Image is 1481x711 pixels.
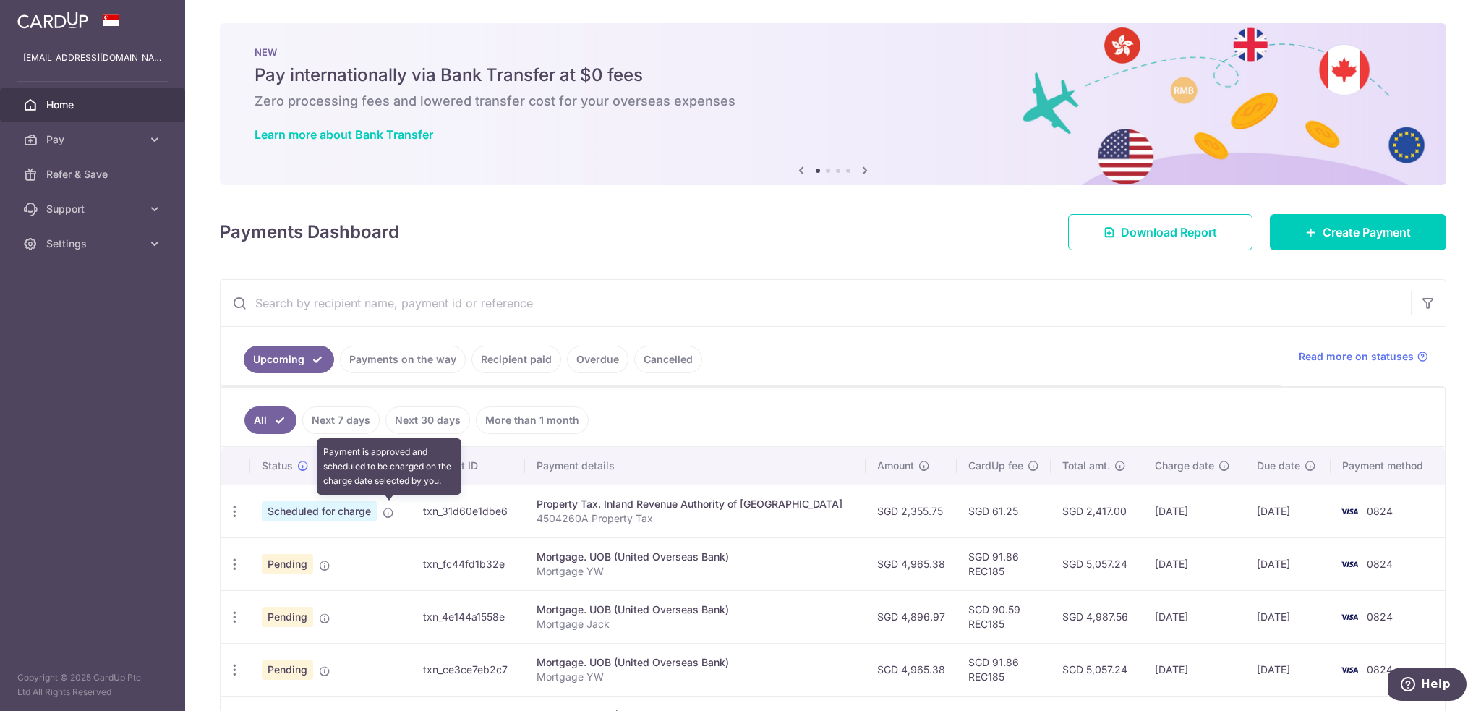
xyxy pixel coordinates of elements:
[255,93,1412,110] h6: Zero processing fees and lowered transfer cost for your overseas expenses
[1062,459,1110,473] span: Total amt.
[411,643,525,696] td: txn_ce3ce7eb2c7
[1143,590,1245,643] td: [DATE]
[537,564,855,579] p: Mortgage YW
[411,590,525,643] td: txn_4e144a1558e
[537,670,855,684] p: Mortgage YW
[1051,643,1143,696] td: SGD 5,057.24
[968,459,1023,473] span: CardUp fee
[866,537,957,590] td: SGD 4,965.38
[537,655,855,670] div: Mortgage. UOB (United Overseas Bank)
[1299,349,1428,364] a: Read more on statuses
[1051,537,1143,590] td: SGD 5,057.24
[1367,663,1393,676] span: 0824
[411,447,525,485] th: Payment ID
[537,617,855,631] p: Mortgage Jack
[866,590,957,643] td: SGD 4,896.97
[262,607,313,627] span: Pending
[255,46,1412,58] p: NEW
[1143,643,1245,696] td: [DATE]
[866,643,957,696] td: SGD 4,965.38
[317,438,461,495] div: Payment is approved and scheduled to be charged on the charge date selected by you.
[46,167,142,182] span: Refer & Save
[1245,537,1331,590] td: [DATE]
[411,485,525,537] td: txn_31d60e1dbe6
[1245,590,1331,643] td: [DATE]
[385,406,470,434] a: Next 30 days
[221,280,1411,326] input: Search by recipient name, payment id or reference
[537,603,855,617] div: Mortgage. UOB (United Overseas Bank)
[567,346,628,373] a: Overdue
[244,346,334,373] a: Upcoming
[957,643,1051,696] td: SGD 91.86 REC185
[957,537,1051,590] td: SGD 91.86 REC185
[220,219,399,245] h4: Payments Dashboard
[1143,485,1245,537] td: [DATE]
[411,537,525,590] td: txn_fc44fd1b32e
[1155,459,1214,473] span: Charge date
[262,459,293,473] span: Status
[340,346,466,373] a: Payments on the way
[866,485,957,537] td: SGD 2,355.75
[1335,608,1364,626] img: Bank Card
[262,554,313,574] span: Pending
[1143,537,1245,590] td: [DATE]
[1331,447,1445,485] th: Payment method
[255,127,433,142] a: Learn more about Bank Transfer
[46,98,142,112] span: Home
[957,485,1051,537] td: SGD 61.25
[537,550,855,564] div: Mortgage. UOB (United Overseas Bank)
[634,346,702,373] a: Cancelled
[220,23,1446,185] img: Bank transfer banner
[537,511,855,526] p: 4504260A Property Tax
[525,447,866,485] th: Payment details
[17,12,88,29] img: CardUp
[46,237,142,251] span: Settings
[255,64,1412,87] h5: Pay internationally via Bank Transfer at $0 fees
[877,459,914,473] span: Amount
[244,406,296,434] a: All
[1335,555,1364,573] img: Bank Card
[1051,485,1143,537] td: SGD 2,417.00
[1051,590,1143,643] td: SGD 4,987.56
[262,660,313,680] span: Pending
[1068,214,1252,250] a: Download Report
[1299,349,1414,364] span: Read more on statuses
[23,51,162,65] p: [EMAIL_ADDRESS][DOMAIN_NAME]
[46,132,142,147] span: Pay
[957,590,1051,643] td: SGD 90.59 REC185
[1335,503,1364,520] img: Bank Card
[1335,661,1364,678] img: Bank Card
[1245,643,1331,696] td: [DATE]
[302,406,380,434] a: Next 7 days
[537,497,855,511] div: Property Tax. Inland Revenue Authority of [GEOGRAPHIC_DATA]
[1388,668,1467,704] iframe: Opens a widget where you can find more information
[1121,223,1217,241] span: Download Report
[1367,610,1393,623] span: 0824
[262,501,377,521] span: Scheduled for charge
[1245,485,1331,537] td: [DATE]
[1367,505,1393,517] span: 0824
[46,202,142,216] span: Support
[471,346,561,373] a: Recipient paid
[1367,558,1393,570] span: 0824
[1257,459,1300,473] span: Due date
[476,406,589,434] a: More than 1 month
